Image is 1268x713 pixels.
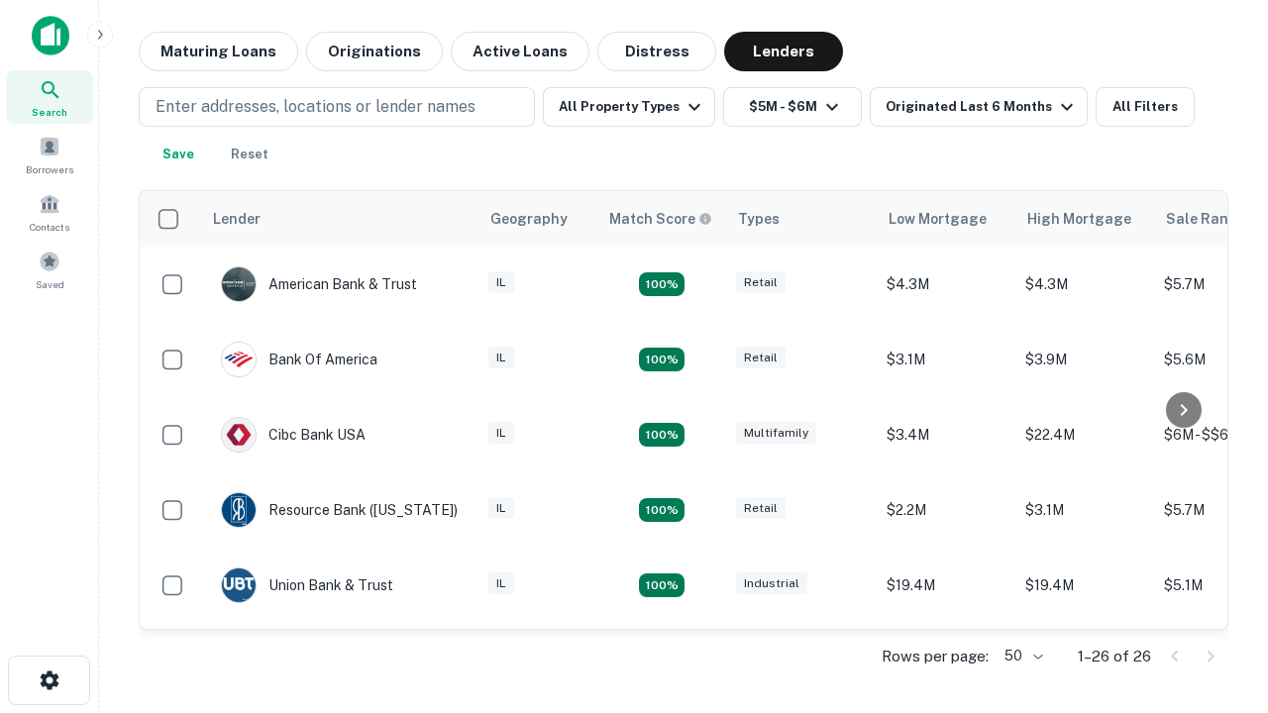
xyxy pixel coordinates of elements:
[222,568,256,602] img: picture
[886,95,1079,119] div: Originated Last 6 Months
[6,128,93,181] a: Borrowers
[870,87,1088,127] button: Originated Last 6 Months
[609,208,712,230] div: Capitalize uses an advanced AI algorithm to match your search with the best lender. The match sco...
[32,104,67,120] span: Search
[213,207,261,231] div: Lender
[609,208,708,230] h6: Match Score
[1015,247,1154,322] td: $4.3M
[877,191,1015,247] th: Low Mortgage
[877,322,1015,397] td: $3.1M
[156,95,475,119] p: Enter addresses, locations or lender names
[639,573,685,597] div: Matching Properties: 4, hasApolloMatch: undefined
[1015,191,1154,247] th: High Mortgage
[736,271,786,294] div: Retail
[222,418,256,452] img: picture
[736,422,816,445] div: Multifamily
[639,498,685,522] div: Matching Properties: 4, hasApolloMatch: undefined
[877,472,1015,548] td: $2.2M
[6,70,93,124] a: Search
[639,348,685,371] div: Matching Properties: 4, hasApolloMatch: undefined
[221,342,377,377] div: Bank Of America
[877,548,1015,623] td: $19.4M
[36,276,64,292] span: Saved
[222,343,256,376] img: picture
[1078,645,1151,668] p: 1–26 of 26
[488,572,514,595] div: IL
[147,135,210,174] button: Save your search to get updates of matches that match your search criteria.
[488,422,514,445] div: IL
[724,32,843,71] button: Lenders
[543,87,715,127] button: All Property Types
[221,266,417,302] div: American Bank & Trust
[490,207,568,231] div: Geography
[488,497,514,520] div: IL
[201,191,478,247] th: Lender
[597,191,726,247] th: Capitalize uses an advanced AI algorithm to match your search with the best lender. The match sco...
[221,417,366,453] div: Cibc Bank USA
[451,32,589,71] button: Active Loans
[1015,472,1154,548] td: $3.1M
[1027,207,1131,231] div: High Mortgage
[6,243,93,296] a: Saved
[1169,555,1268,650] iframe: Chat Widget
[488,347,514,369] div: IL
[1015,322,1154,397] td: $3.9M
[736,572,807,595] div: Industrial
[488,271,514,294] div: IL
[1096,87,1195,127] button: All Filters
[736,347,786,369] div: Retail
[1015,397,1154,472] td: $22.4M
[639,423,685,447] div: Matching Properties: 4, hasApolloMatch: undefined
[26,161,73,177] span: Borrowers
[218,135,281,174] button: Reset
[597,32,716,71] button: Distress
[221,492,458,528] div: Resource Bank ([US_STATE])
[222,493,256,527] img: picture
[221,567,393,603] div: Union Bank & Trust
[32,16,69,55] img: capitalize-icon.png
[222,267,256,301] img: picture
[997,642,1046,670] div: 50
[1015,548,1154,623] td: $19.4M
[736,497,786,520] div: Retail
[30,219,69,235] span: Contacts
[738,207,780,231] div: Types
[877,397,1015,472] td: $3.4M
[306,32,443,71] button: Originations
[723,87,862,127] button: $5M - $6M
[6,185,93,239] a: Contacts
[139,87,535,127] button: Enter addresses, locations or lender names
[478,191,597,247] th: Geography
[1015,623,1154,698] td: $4M
[889,207,987,231] div: Low Mortgage
[139,32,298,71] button: Maturing Loans
[877,247,1015,322] td: $4.3M
[877,623,1015,698] td: $4M
[882,645,989,668] p: Rows per page:
[639,272,685,296] div: Matching Properties: 7, hasApolloMatch: undefined
[726,191,877,247] th: Types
